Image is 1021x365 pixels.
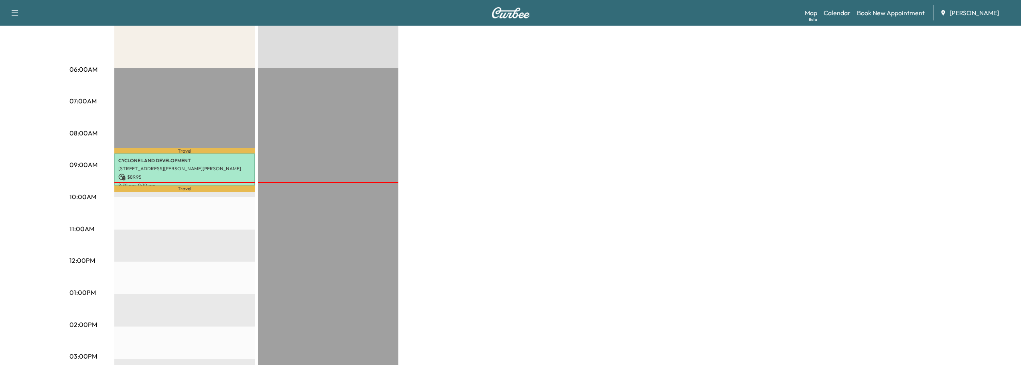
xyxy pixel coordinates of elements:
[114,186,255,192] p: Travel
[114,148,255,153] p: Travel
[857,8,925,18] a: Book New Appointment
[69,288,96,297] p: 01:00PM
[805,8,817,18] a: MapBeta
[69,128,97,138] p: 08:00AM
[69,65,97,74] p: 06:00AM
[69,351,97,361] p: 03:00PM
[118,157,251,164] p: CYCLONE LAND DEVELOPMENT
[69,160,97,169] p: 09:00AM
[69,256,95,265] p: 12:00PM
[118,173,251,181] p: $ 89.95
[809,16,817,22] div: Beta
[950,8,999,18] span: [PERSON_NAME]
[824,8,850,18] a: Calendar
[69,192,96,202] p: 10:00AM
[491,7,530,18] img: Curbee Logo
[118,165,251,172] p: [STREET_ADDRESS][PERSON_NAME][PERSON_NAME]
[69,224,94,234] p: 11:00AM
[69,96,97,106] p: 07:00AM
[69,320,97,329] p: 02:00PM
